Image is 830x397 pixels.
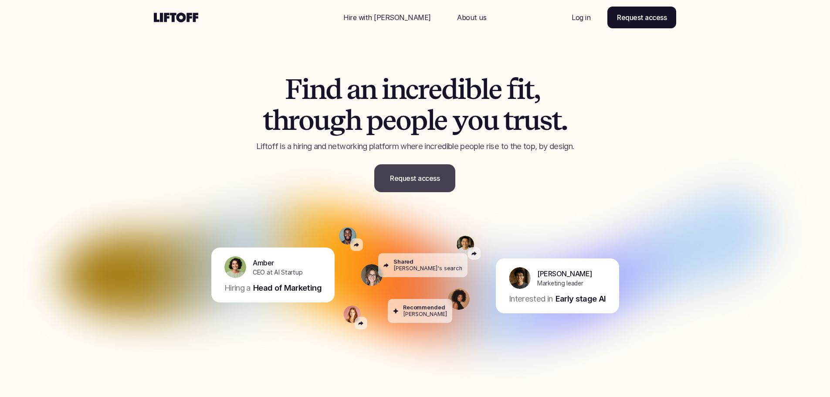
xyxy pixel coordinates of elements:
[263,105,272,136] span: t
[345,105,361,136] span: h
[447,7,497,28] a: Nav Link
[503,105,513,136] span: t
[457,12,486,23] p: About us
[537,268,592,278] p: [PERSON_NAME]
[403,304,445,311] p: Recommended
[428,74,441,105] span: e
[552,105,561,136] span: t
[329,105,345,136] span: g
[374,164,455,192] a: Request access
[333,7,441,28] a: Nav Link
[325,74,342,105] span: d
[534,74,540,105] span: ,
[434,105,447,136] span: e
[617,12,667,23] p: Request access
[468,105,482,136] span: o
[418,74,428,105] span: r
[390,173,440,183] p: Request access
[513,105,523,136] span: r
[524,74,534,105] span: t
[523,105,539,136] span: u
[343,12,431,23] p: Hire with [PERSON_NAME]
[607,7,676,28] a: Request access
[539,105,552,136] span: s
[405,74,418,105] span: c
[537,278,583,288] p: Marketing leader
[272,105,288,136] span: h
[507,74,517,105] span: f
[488,74,501,105] span: e
[288,105,298,136] span: r
[346,74,360,105] span: a
[253,268,302,277] p: CEO at AI Startup
[285,74,302,105] span: F
[302,74,309,105] span: i
[561,105,567,136] span: .
[390,74,406,105] span: n
[253,282,321,294] p: Head of Marketing
[452,105,468,136] span: y
[382,74,390,105] span: i
[517,74,525,105] span: i
[383,105,396,136] span: e
[441,74,457,105] span: d
[393,258,413,265] p: Shared
[555,293,606,305] p: Early stage AI
[313,105,329,136] span: u
[509,293,553,305] p: Interested in
[561,7,601,28] a: Nav Link
[572,12,590,23] p: Log in
[457,74,465,105] span: i
[465,74,481,105] span: b
[481,74,488,105] span: l
[309,74,325,105] span: n
[393,265,462,271] p: [PERSON_NAME]'s search
[366,105,383,136] span: p
[230,141,600,152] p: Liftoff is a hiring and networking platform where incredible people rise to the top, by design.
[298,105,313,136] span: o
[403,311,447,317] p: [PERSON_NAME]
[427,105,434,136] span: l
[253,257,274,268] p: Amber
[410,105,427,136] span: p
[360,74,376,105] span: n
[396,105,410,136] span: o
[224,282,251,294] p: Hiring a
[482,105,498,136] span: u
